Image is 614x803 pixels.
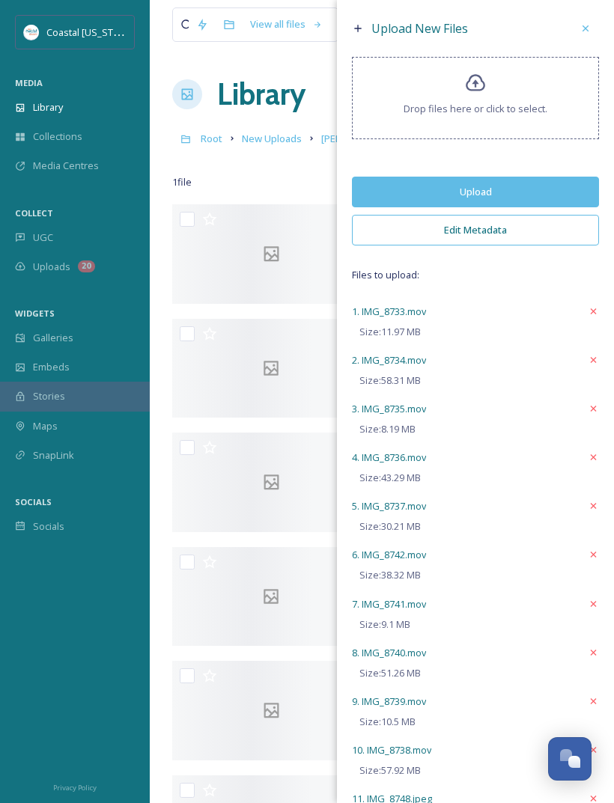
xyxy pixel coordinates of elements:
span: Size: 38.32 MB [359,568,421,582]
span: WIDGETS [15,308,55,319]
span: Size: 11.97 MB [359,325,421,339]
a: [PERSON_NAME] [321,129,395,147]
a: View all files [243,10,330,39]
span: Size: 57.92 MB [359,763,421,778]
div: 20 [78,260,95,272]
span: Size: 30.21 MB [359,519,421,534]
span: MEDIA [15,77,43,88]
span: 5. IMG_8737.mov [352,499,426,513]
span: Size: 10.5 MB [359,715,416,729]
a: Privacy Policy [53,778,97,796]
span: 9. IMG_8739.mov [352,694,426,708]
span: Root [201,132,222,145]
span: Size: 9.1 MB [359,617,410,632]
span: 10. IMG_8738.mov [352,743,431,757]
button: Open Chat [548,737,592,781]
span: COLLECT [15,207,53,219]
span: New Uploads [242,132,302,145]
span: 4. IMG_8736.mov [352,451,426,464]
span: SOCIALS [15,496,52,507]
span: Stories [33,389,65,403]
span: Size: 58.31 MB [359,373,421,388]
span: 1. IMG_8733.mov [352,305,426,318]
span: [PERSON_NAME] [321,132,395,145]
span: Files to upload: [352,268,599,282]
span: Collections [33,129,82,144]
img: download%20%281%29.jpeg [24,25,39,40]
span: Uploads [33,260,70,274]
span: 3. IMG_8735.mov [352,402,426,415]
a: Root [201,129,222,147]
span: 8. IMG_8740.mov [352,646,426,659]
span: 1 file [172,175,192,189]
span: Coastal [US_STATE] [46,25,133,39]
span: Size: 43.29 MB [359,471,421,485]
span: 6. IMG_8742.mov [352,548,426,561]
span: 7. IMG_8741.mov [352,597,426,611]
a: New Uploads [242,129,302,147]
span: Media Centres [33,159,99,173]
span: UGC [33,230,53,245]
span: Galleries [33,331,73,345]
span: Socials [33,519,64,534]
span: Privacy Policy [53,783,97,793]
a: Library [217,72,306,117]
span: SnapLink [33,448,74,462]
span: Embeds [33,360,70,374]
span: 2. IMG_8734.mov [352,353,426,367]
span: Size: 8.19 MB [359,422,416,436]
span: Size: 51.26 MB [359,666,421,680]
button: Edit Metadata [352,215,599,245]
span: Library [33,100,63,115]
span: Upload New Files [371,20,468,37]
span: Maps [33,419,58,433]
button: Upload [352,177,599,207]
span: Drop files here or click to select. [404,102,547,116]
